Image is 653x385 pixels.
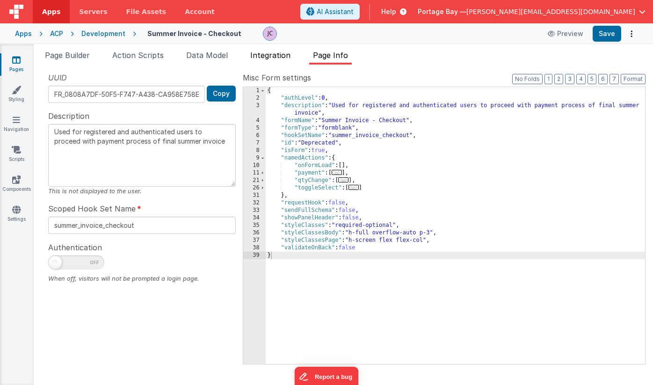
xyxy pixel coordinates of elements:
span: Scoped Hook Set Name [48,203,136,214]
button: 1 [544,74,552,84]
button: Format [621,74,646,84]
span: Description [48,110,89,122]
button: 4 [576,74,586,84]
button: No Folds [512,74,543,84]
div: 32 [243,199,266,207]
span: Misc Form settings [243,72,311,83]
span: Apps [42,7,60,16]
span: File Assets [126,7,167,16]
span: Data Model [186,51,228,60]
div: 35 [243,222,266,229]
span: Integration [250,51,290,60]
div: 6 [243,132,266,139]
div: 5 [243,124,266,132]
div: 2 [243,94,266,102]
span: Authentication [48,242,102,253]
div: 1 [243,87,266,94]
button: Save [593,26,621,42]
button: 7 [609,74,619,84]
div: Development [81,29,125,38]
button: Copy [207,86,236,102]
div: 31 [243,192,266,199]
button: 3 [565,74,574,84]
span: Page Builder [45,51,90,60]
span: Action Scripts [112,51,164,60]
div: 10 [243,162,266,169]
div: 37 [243,237,266,244]
div: 26 [243,184,266,192]
span: Portage Bay — [418,7,466,16]
div: This is not displayed to the user. [48,187,236,196]
span: [PERSON_NAME][EMAIL_ADDRESS][DOMAIN_NAME] [466,7,635,16]
div: 38 [243,244,266,252]
h4: Summer Invoice - Checkout [147,30,241,37]
div: 8 [243,147,266,154]
div: 39 [243,252,266,259]
button: 6 [598,74,608,84]
span: ... [332,170,342,175]
div: 36 [243,229,266,237]
button: AI Assistant [300,4,360,20]
div: 33 [243,207,266,214]
button: Portage Bay — [PERSON_NAME][EMAIL_ADDRESS][DOMAIN_NAME] [418,7,646,16]
span: Page Info [313,51,348,60]
span: AI Assistant [317,7,354,16]
span: ... [348,185,359,190]
button: 5 [588,74,596,84]
span: Servers [79,7,107,16]
span: ... [338,177,348,182]
button: Preview [542,26,589,41]
div: When off, visitors will not be prompted a login page. [48,274,236,283]
button: 2 [554,74,563,84]
div: 11 [243,169,266,177]
button: Options [625,27,638,40]
span: Help [381,7,396,16]
div: 21 [243,177,266,184]
img: 5d1ca2343d4fbe88511ed98663e9c5d3 [263,27,276,40]
div: 9 [243,154,266,162]
div: Apps [15,29,32,38]
div: 7 [243,139,266,147]
div: 3 [243,102,266,117]
div: 4 [243,117,266,124]
div: ACP [50,29,63,38]
span: UUID [48,72,67,83]
div: 34 [243,214,266,222]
